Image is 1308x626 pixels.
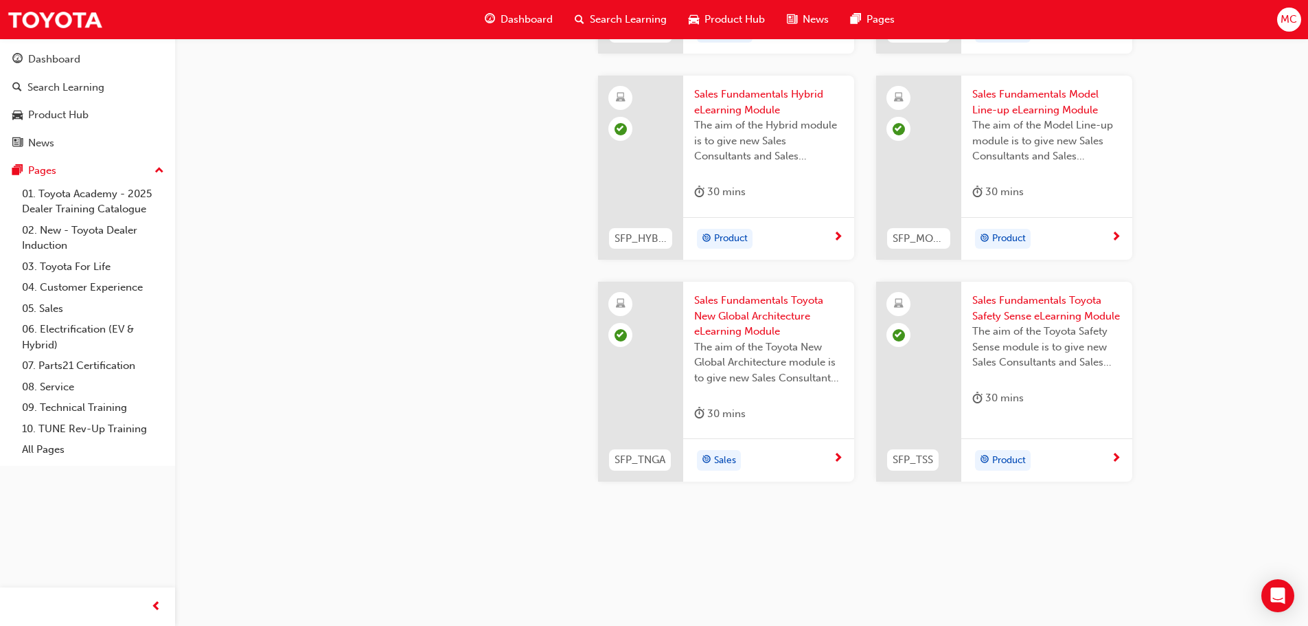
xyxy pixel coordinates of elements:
div: 30 mins [694,405,746,423]
span: learningResourceType_ELEARNING-icon [894,295,904,313]
div: Product Hub [28,107,89,123]
span: Product [992,231,1026,247]
span: SFP_TSS [893,452,933,468]
a: 10. TUNE Rev-Up Training [16,418,170,440]
a: SFP_HYBRIDSales Fundamentals Hybrid eLearning ModuleThe aim of the Hybrid module is to give new S... [598,76,854,260]
span: target-icon [702,451,711,469]
a: 06. Electrification (EV & Hybrid) [16,319,170,355]
span: learningResourceType_ELEARNING-icon [894,89,904,107]
span: The aim of the Toyota Safety Sense module is to give new Sales Consultants and Sales Professional... [972,324,1121,370]
a: Dashboard [5,47,170,72]
span: car-icon [689,11,699,28]
a: SFP_MODEL_LINEUPSales Fundamentals Model Line-up eLearning ModuleThe aim of the Model Line-up mod... [876,76,1132,260]
span: Product [714,231,748,247]
span: Dashboard [501,12,553,27]
div: Dashboard [28,52,80,67]
span: next-icon [1111,453,1121,465]
a: guage-iconDashboard [474,5,564,34]
span: target-icon [980,451,989,469]
span: duration-icon [694,405,704,423]
span: prev-icon [151,599,161,616]
span: pages-icon [12,165,23,177]
div: Pages [28,163,56,179]
span: Pages [867,12,895,27]
a: 08. Service [16,377,170,398]
a: 07. Parts21 Certification [16,355,170,377]
span: The aim of the Toyota New Global Architecture module is to give new Sales Consultants and Sales P... [694,339,843,386]
a: 05. Sales [16,298,170,320]
div: 30 mins [972,183,1024,201]
span: Product [992,453,1026,469]
span: SFP_TNGA [615,452,665,468]
a: pages-iconPages [840,5,906,34]
span: learningRecordVerb_COMPLETE-icon [893,123,905,135]
span: MC [1281,12,1297,27]
span: car-icon [12,109,23,122]
span: guage-icon [485,11,495,28]
span: The aim of the Hybrid module is to give new Sales Consultants and Sales Professionals an insight ... [694,118,843,164]
span: up-icon [154,162,164,180]
span: duration-icon [694,183,704,201]
div: Open Intercom Messenger [1261,579,1294,612]
span: pages-icon [851,11,861,28]
div: 30 mins [972,390,1024,407]
span: learningRecordVerb_COMPLETE-icon [615,329,627,342]
span: next-icon [833,232,843,244]
span: target-icon [980,230,989,248]
a: 09. Technical Training [16,397,170,418]
img: Trak [7,4,103,35]
span: learningResourceType_ELEARNING-icon [616,295,626,313]
span: target-icon [702,230,711,248]
span: The aim of the Model Line-up module is to give new Sales Consultants and Sales Professionals a de... [972,118,1121,164]
span: Product Hub [704,12,765,27]
button: DashboardSearch LearningProduct HubNews [5,44,170,158]
a: All Pages [16,439,170,460]
a: 03. Toyota For Life [16,256,170,278]
button: Pages [5,158,170,183]
button: MC [1277,8,1301,32]
span: duration-icon [972,390,983,407]
span: Sales Fundamentals Toyota Safety Sense eLearning Module [972,293,1121,324]
span: Sales Fundamentals Model Line-up eLearning Module [972,87,1121,118]
span: Sales Fundamentals Toyota New Global Architecture eLearning Module [694,293,843,339]
a: news-iconNews [776,5,840,34]
span: next-icon [1111,232,1121,244]
a: search-iconSearch Learning [564,5,678,34]
span: learningRecordVerb_COMPLETE-icon [893,329,905,342]
span: learningResourceType_ELEARNING-icon [616,89,626,107]
span: news-icon [12,137,23,150]
a: 04. Customer Experience [16,277,170,298]
span: Sales Fundamentals Hybrid eLearning Module [694,87,843,118]
span: News [803,12,829,27]
span: Search Learning [590,12,667,27]
span: duration-icon [972,183,983,201]
span: SFP_MODEL_LINEUP [893,231,945,247]
span: search-icon [575,11,584,28]
a: Product Hub [5,102,170,128]
span: news-icon [787,11,797,28]
div: Search Learning [27,80,104,96]
a: SFP_TSSSales Fundamentals Toyota Safety Sense eLearning ModuleThe aim of the Toyota Safety Sense ... [876,282,1132,482]
span: guage-icon [12,54,23,66]
a: 02. New - Toyota Dealer Induction [16,220,170,256]
a: 01. Toyota Academy - 2025 Dealer Training Catalogue [16,183,170,220]
span: SFP_HYBRID [615,231,667,247]
a: News [5,131,170,156]
span: search-icon [12,82,22,94]
a: SFP_TNGASales Fundamentals Toyota New Global Architecture eLearning ModuleThe aim of the Toyota N... [598,282,854,482]
a: Search Learning [5,75,170,100]
span: learningRecordVerb_COMPLETE-icon [615,123,627,135]
span: Sales [714,453,736,469]
a: car-iconProduct Hub [678,5,776,34]
div: News [28,135,54,151]
div: 30 mins [694,183,746,201]
span: next-icon [833,453,843,465]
